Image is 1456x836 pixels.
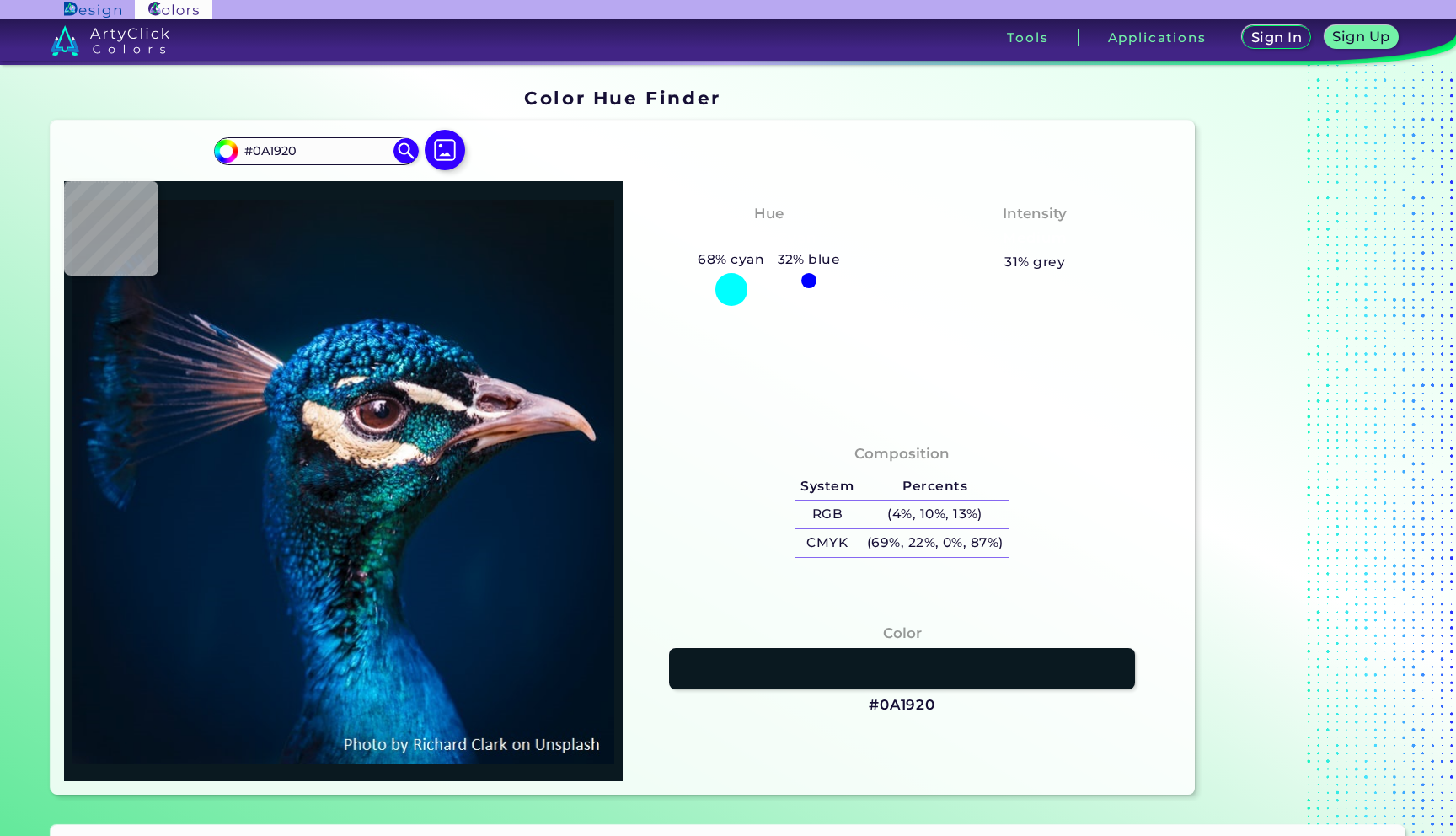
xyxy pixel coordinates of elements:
[1003,201,1067,226] h4: Intensity
[795,529,860,557] h5: CMYK
[393,138,419,163] img: icon search
[860,501,1009,528] h5: (4%, 10%, 13%)
[524,85,720,110] h1: Color Hue Finder
[715,228,824,249] h3: Bluish Cyan
[238,140,394,163] input: type color..
[854,442,950,466] h4: Composition
[1254,31,1299,44] h5: Sign In
[795,501,860,528] h5: RGB
[795,473,860,501] h5: System
[64,2,120,18] img: ArtyClick Design logo
[754,201,784,226] h4: Hue
[1007,31,1048,44] h3: Tools
[72,190,614,773] img: img_pavlin.jpg
[1108,31,1207,44] h3: Applications
[869,695,935,715] h3: #0A1920
[1245,27,1308,48] a: Sign In
[1336,30,1388,43] h5: Sign Up
[1328,27,1394,48] a: Sign Up
[771,249,847,271] h5: 32% blue
[860,473,1009,501] h5: Percents
[995,228,1074,249] h3: Medium
[51,25,169,56] img: logo_artyclick_colors_white.svg
[860,529,1009,557] h5: (69%, 22%, 0%, 87%)
[425,130,465,170] img: icon picture
[692,249,771,271] h5: 68% cyan
[883,621,922,646] h4: Color
[1004,251,1065,273] h5: 31% grey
